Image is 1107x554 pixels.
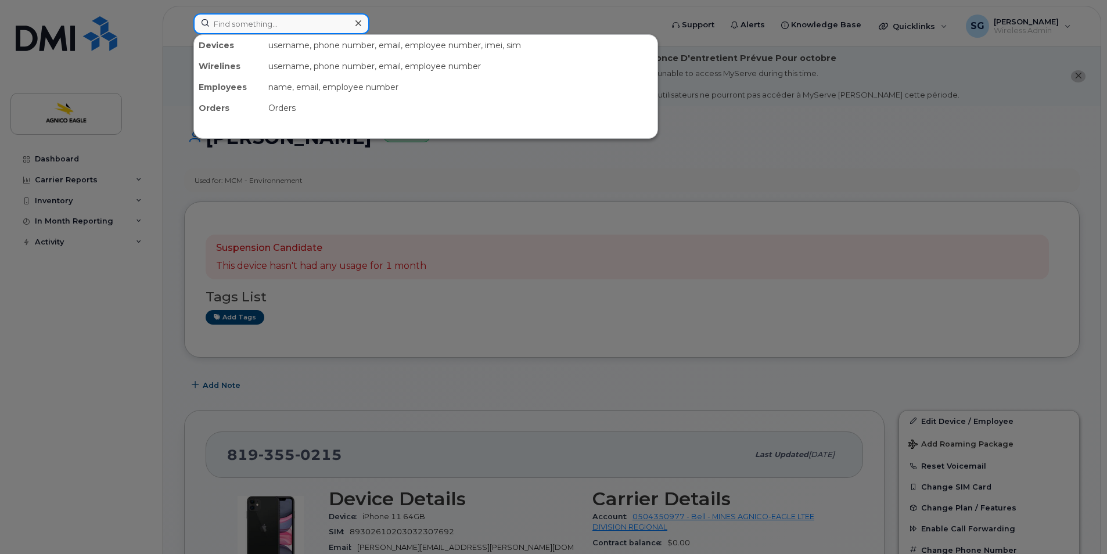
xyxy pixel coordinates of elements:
div: username, phone number, email, employee number [264,56,657,77]
div: Employees [194,77,264,98]
div: username, phone number, email, employee number, imei, sim [264,35,657,56]
div: Wirelines [194,56,264,77]
div: Orders [194,98,264,118]
div: Devices [194,35,264,56]
div: Orders [264,98,657,118]
div: name, email, employee number [264,77,657,98]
